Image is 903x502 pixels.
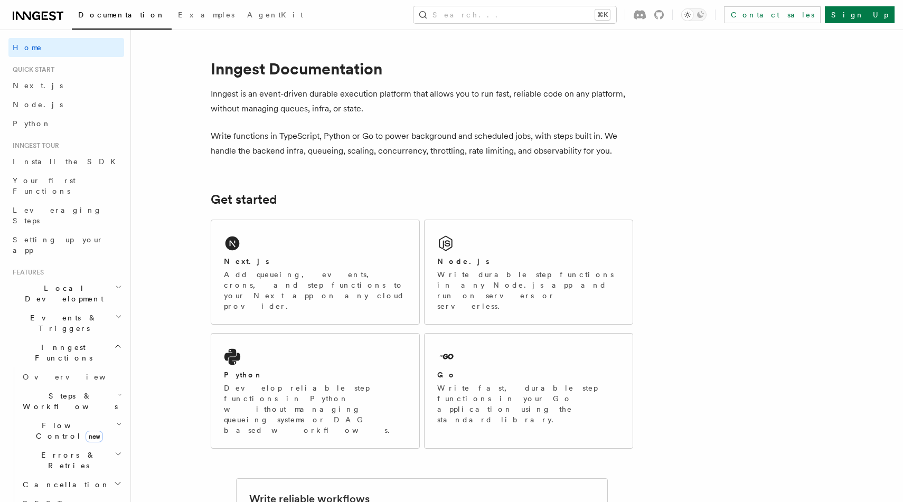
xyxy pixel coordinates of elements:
p: Write fast, durable step functions in your Go application using the standard library. [437,383,620,425]
span: Local Development [8,283,115,304]
p: Write functions in TypeScript, Python or Go to power background and scheduled jobs, with steps bu... [211,129,633,158]
span: Install the SDK [13,157,122,166]
button: Search...⌘K [413,6,616,23]
h2: Go [437,370,456,380]
h2: Python [224,370,263,380]
a: Node.js [8,95,124,114]
button: Cancellation [18,475,124,494]
span: Home [13,42,42,53]
a: Overview [18,367,124,386]
button: Flow Controlnew [18,416,124,446]
a: Next.js [8,76,124,95]
span: new [86,431,103,442]
span: Errors & Retries [18,450,115,471]
a: AgentKit [241,3,309,29]
span: Leveraging Steps [13,206,102,225]
button: Toggle dark mode [681,8,707,21]
button: Local Development [8,279,124,308]
span: Examples [178,11,234,19]
a: Next.jsAdd queueing, events, crons, and step functions to your Next app on any cloud provider. [211,220,420,325]
a: Examples [172,3,241,29]
span: Python [13,119,51,128]
kbd: ⌘K [595,10,610,20]
a: Your first Functions [8,171,124,201]
span: AgentKit [247,11,303,19]
span: Flow Control [18,420,116,441]
a: Install the SDK [8,152,124,171]
span: Events & Triggers [8,312,115,334]
a: Get started [211,192,277,207]
a: Contact sales [724,6,821,23]
span: Node.js [13,100,63,109]
span: Your first Functions [13,176,76,195]
h1: Inngest Documentation [211,59,633,78]
a: Documentation [72,3,172,30]
a: Setting up your app [8,230,124,260]
button: Steps & Workflows [18,386,124,416]
p: Write durable step functions in any Node.js app and run on servers or serverless. [437,269,620,311]
span: Inngest Functions [8,342,114,363]
a: Python [8,114,124,133]
span: Quick start [8,65,54,74]
a: GoWrite fast, durable step functions in your Go application using the standard library. [424,333,633,449]
a: Node.jsWrite durable step functions in any Node.js app and run on servers or serverless. [424,220,633,325]
span: Inngest tour [8,141,59,150]
a: Sign Up [825,6,895,23]
h2: Next.js [224,256,269,267]
button: Inngest Functions [8,338,124,367]
p: Inngest is an event-driven durable execution platform that allows you to run fast, reliable code ... [211,87,633,116]
button: Events & Triggers [8,308,124,338]
a: Leveraging Steps [8,201,124,230]
p: Add queueing, events, crons, and step functions to your Next app on any cloud provider. [224,269,407,311]
p: Develop reliable step functions in Python without managing queueing systems or DAG based workflows. [224,383,407,435]
span: Cancellation [18,479,110,490]
span: Next.js [13,81,63,90]
span: Steps & Workflows [18,391,118,412]
h2: Node.js [437,256,490,267]
a: Home [8,38,124,57]
a: PythonDevelop reliable step functions in Python without managing queueing systems or DAG based wo... [211,333,420,449]
span: Overview [23,373,131,381]
span: Features [8,268,44,277]
span: Documentation [78,11,165,19]
span: Setting up your app [13,235,104,254]
button: Errors & Retries [18,446,124,475]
